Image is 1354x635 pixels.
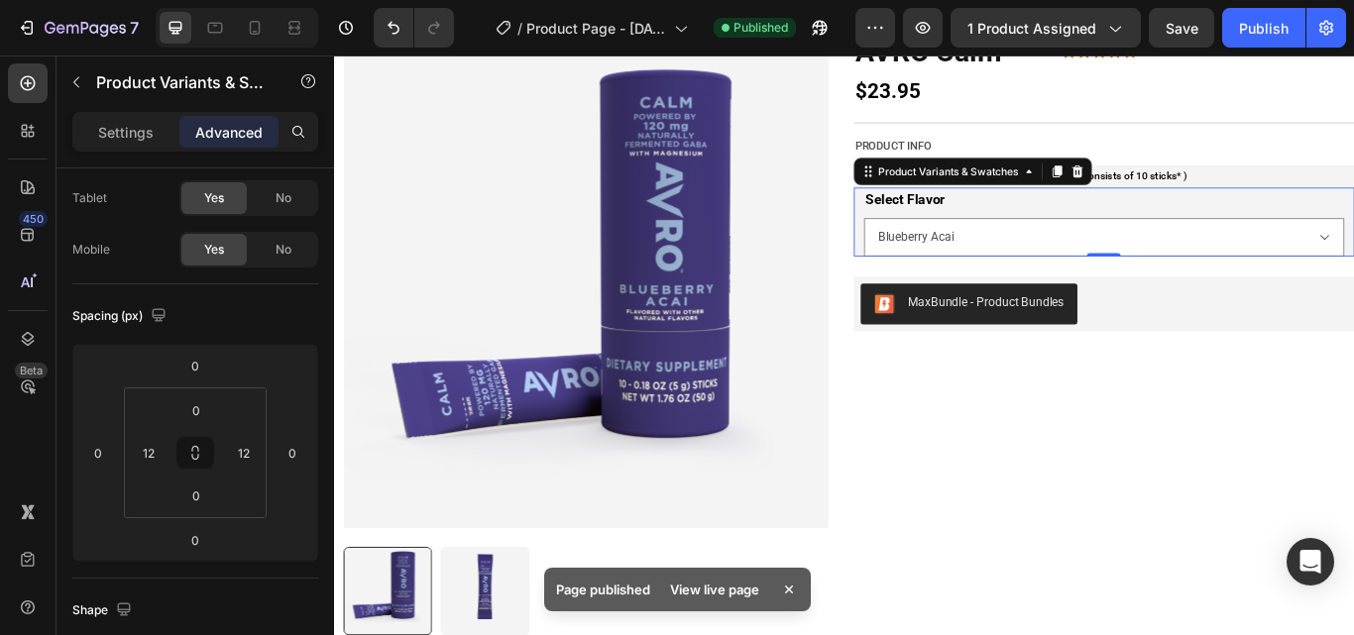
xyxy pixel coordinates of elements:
[334,55,1354,635] iframe: To enrich screen reader interactions, please activate Accessibility in Grammarly extension settings
[278,438,307,468] input: 0
[8,8,148,48] button: 7
[606,20,1190,66] div: $23.95
[19,211,48,227] div: 450
[15,363,48,378] div: Beta
[72,303,170,330] div: Spacing (px)
[951,8,1141,48] button: 1 product assigned
[83,438,113,468] input: 0
[98,122,154,143] p: Settings
[526,18,666,39] span: Product Page - [DATE] 19:13:22
[1239,18,1289,39] div: Publish
[630,127,802,145] div: Product Variants & Swatches
[72,189,107,207] div: Tablet
[176,395,216,425] input: 0px
[629,278,653,302] img: CIbNuMK9p4ADEAE=.png
[618,155,715,182] legend: Select Flavor
[1222,8,1305,48] button: Publish
[276,241,291,259] span: No
[374,8,454,48] div: Undo/Redo
[556,580,650,599] p: Page published
[134,438,164,468] input: m
[276,189,291,207] span: No
[614,266,867,314] button: MaxBundle ‑ Product Bundles
[204,241,224,259] span: Yes
[204,189,224,207] span: Yes
[72,597,136,624] div: Shape
[967,18,1096,39] span: 1 product assigned
[669,278,851,299] div: MaxBundle ‑ Product Bundles
[517,18,522,39] span: /
[130,16,139,40] p: 7
[229,438,259,468] input: m
[658,576,771,603] div: View live page
[175,525,215,555] input: 0
[176,480,216,510] input: 0px
[733,19,788,37] span: Published
[96,70,265,94] p: Product Variants & Swatches
[1149,8,1214,48] button: Save
[608,94,1188,117] p: PRODUCT INFO
[1166,20,1198,37] span: Save
[175,351,215,380] input: 0
[195,122,263,143] p: Advanced
[608,131,1188,153] p: SELECT FLAVOUR ( Please note that a single tube consists of 10 sticks* )
[72,241,110,259] div: Mobile
[1287,538,1334,585] div: Open Intercom Messenger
